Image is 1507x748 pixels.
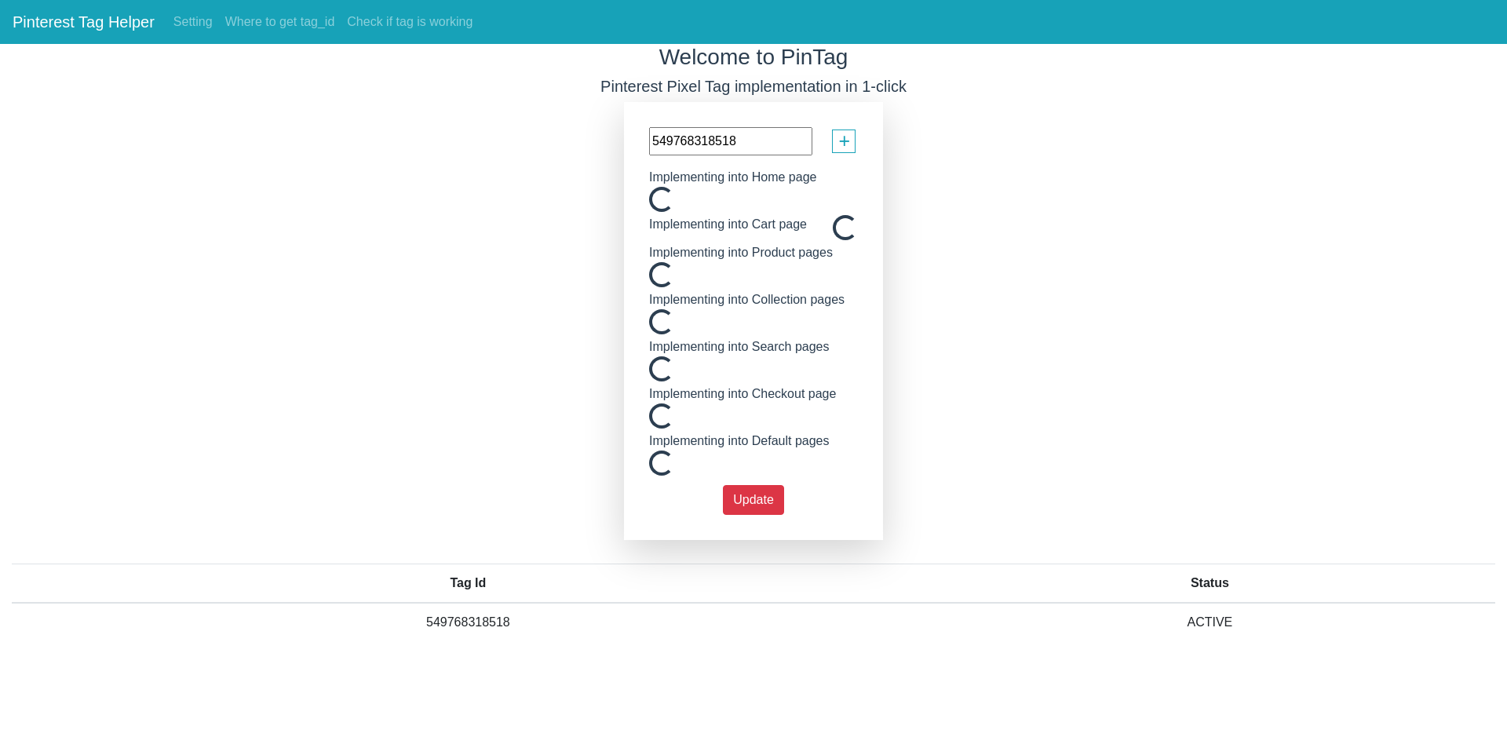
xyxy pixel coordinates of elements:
a: Check if tag is working [341,6,479,38]
th: Status [925,564,1495,603]
div: Implementing into Collection pages [637,290,856,309]
a: Pinterest Tag Helper [13,6,155,38]
td: 549768318518 [12,603,925,641]
span: + [838,126,850,156]
div: Implementing into Cart page [637,215,819,243]
div: Implementing into Default pages [637,432,841,451]
a: Where to get tag_id [219,6,341,38]
th: Tag Id [12,564,925,603]
div: Implementing into Home page [637,168,828,187]
div: Implementing into Checkout page [637,385,848,403]
a: Setting [167,6,219,38]
div: Implementing into Product pages [637,243,845,262]
span: Update [733,493,774,506]
td: ACTIVE [925,603,1495,641]
button: Update [723,485,784,515]
div: Implementing into Search pages [637,338,841,356]
input: paste your tag id here [649,127,812,155]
